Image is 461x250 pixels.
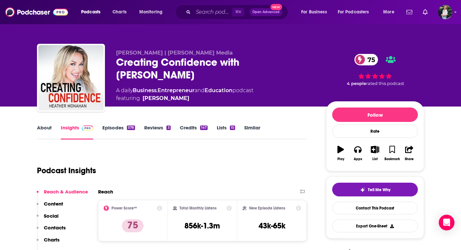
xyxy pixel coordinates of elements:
div: Play [337,157,344,161]
a: 75 [354,54,378,65]
h3: 43k-65k [259,221,285,231]
span: , [157,87,158,93]
div: 578 [127,125,135,130]
button: Follow [332,108,418,122]
h2: New Episode Listens [249,206,285,210]
span: featuring [116,94,253,102]
div: A daily podcast [116,87,253,102]
a: Heather Monahan [143,94,189,102]
button: open menu [77,7,109,17]
button: Apps [349,142,366,165]
span: and [195,87,205,93]
p: Contacts [44,225,66,231]
img: Creating Confidence with Heather Monahan [38,45,104,110]
span: [PERSON_NAME] | [PERSON_NAME] Media [116,50,233,56]
button: open menu [379,7,402,17]
div: Apps [354,157,362,161]
span: New [270,4,282,10]
h2: Total Monthly Listens [179,206,216,210]
button: open menu [333,7,379,17]
a: Episodes578 [102,125,135,140]
img: tell me why sparkle [360,187,365,192]
a: Credits147 [180,125,208,140]
div: Share [405,157,414,161]
a: Show notifications dropdown [404,7,415,18]
span: Tell Me Why [368,187,390,192]
span: Podcasts [81,8,100,17]
button: Open AdvancedNew [249,8,282,16]
span: For Business [301,8,327,17]
a: Lists15 [217,125,235,140]
p: Reach & Audience [44,189,88,195]
div: Search podcasts, credits, & more... [181,5,294,20]
a: Similar [244,125,260,140]
span: ⌘ K [232,8,244,16]
div: Rate [332,125,418,138]
h3: 856k-1.3m [184,221,220,231]
button: tell me why sparkleTell Me Why [332,183,418,196]
button: List [367,142,384,165]
p: Charts [44,237,60,243]
img: Podchaser - Follow, Share and Rate Podcasts [5,6,68,18]
span: Charts [112,8,127,17]
span: Monitoring [139,8,162,17]
p: Social [44,213,59,219]
div: List [372,157,378,161]
span: For Podcasters [338,8,369,17]
button: Export One-Sheet [332,220,418,232]
button: Content [37,201,63,213]
button: Bookmark [384,142,401,165]
span: 4 people [347,81,366,86]
a: Education [205,87,232,93]
button: Show profile menu [438,5,452,19]
div: 3 [166,125,170,130]
a: Charts [108,7,130,17]
div: 147 [200,125,208,130]
img: User Profile [438,5,452,19]
button: Share [401,142,418,165]
a: Entrepreneur [158,87,195,93]
a: InsightsPodchaser Pro [61,125,93,140]
button: open menu [297,7,335,17]
button: Charts [37,237,60,249]
h2: Power Score™ [111,206,137,210]
div: 15 [230,125,235,130]
p: 75 [122,219,144,232]
span: Open Advanced [252,10,280,14]
span: More [383,8,394,17]
button: Reach & Audience [37,189,88,201]
span: rated this podcast [366,81,404,86]
a: Reviews3 [144,125,170,140]
h1: Podcast Insights [37,166,96,175]
button: Play [332,142,349,165]
img: Podchaser Pro [82,125,93,131]
div: 75 4 peoplerated this podcast [326,50,424,91]
div: Bookmark [384,157,400,161]
h2: Reach [98,189,113,195]
a: Contact This Podcast [332,202,418,214]
a: Show notifications dropdown [420,7,430,18]
p: Content [44,201,63,207]
div: Open Intercom Messenger [439,215,454,230]
input: Search podcasts, credits, & more... [193,7,232,17]
a: About [37,125,52,140]
span: 75 [361,54,378,65]
a: Business [133,87,157,93]
button: open menu [135,7,171,17]
button: Contacts [37,225,66,237]
span: Logged in as ginny24232 [438,5,452,19]
button: Social [37,213,59,225]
